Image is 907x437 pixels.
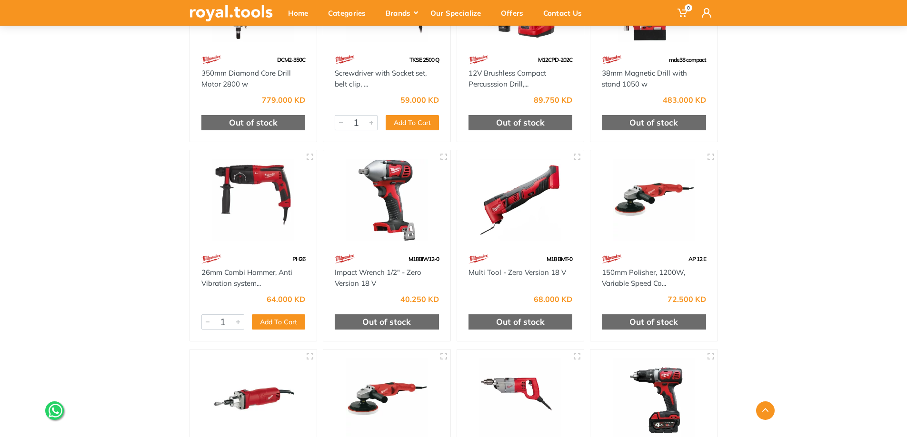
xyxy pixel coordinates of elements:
[602,314,706,330] div: Out of stock
[262,96,305,104] div: 779.000 KD
[468,268,566,277] a: Multi Tool - Zero Version 18 V
[335,314,439,330] div: Out of stock
[332,159,442,241] img: Royal Tools - Impact Wrench 1/2
[538,56,572,63] span: M12CPD-202C
[277,56,305,63] span: DCM2-350C
[201,115,306,130] div: Out of stock
[468,115,573,130] div: Out of stock
[335,251,355,267] img: 68.webp
[409,56,439,63] span: TKSE 2500 Q
[547,255,572,262] span: M18 BMT-0
[424,3,494,23] div: Our Specialize
[688,255,706,262] span: AP 12 E
[602,51,622,68] img: 68.webp
[252,314,305,330] button: Add To Cart
[201,68,291,88] a: 350mm Diamond Core Drill Motor 2800 w
[379,3,424,23] div: Brands
[199,159,309,241] img: Royal Tools - 26mm Combi Hammer, Anti Vibration system 725W
[335,68,427,88] a: Screwdriver with Socket set, belt clip, ...
[281,3,321,23] div: Home
[468,51,488,68] img: 68.webp
[669,56,706,63] span: mde38 compact
[409,255,439,262] span: M18BIW12-0
[466,159,576,241] img: Royal Tools - Multi Tool - Zero Version 18 V
[335,268,421,288] a: Impact Wrench 1/2" - Zero Version 18 V
[386,115,439,130] button: Add To Cart
[534,295,572,303] div: 68.000 KD
[189,5,273,21] img: royal.tools Logo
[537,3,595,23] div: Contact Us
[201,51,221,68] img: 68.webp
[494,3,537,23] div: Offers
[335,51,355,68] img: 68.webp
[663,96,706,104] div: 483.000 KD
[400,295,439,303] div: 40.250 KD
[201,268,292,288] a: 26mm Combi Hammer, Anti Vibration system...
[267,295,305,303] div: 64.000 KD
[602,68,687,88] a: 38mm Magnetic Drill with stand 1050 w
[201,251,221,267] img: 68.webp
[668,295,706,303] div: 72.500 KD
[534,96,572,104] div: 89.750 KD
[599,159,709,241] img: Royal Tools - 150mm Polisher, 1200W, Variable Speed Control
[602,268,685,288] a: 150mm Polisher, 1200W, Variable Speed Co...
[685,4,692,11] span: 0
[602,115,706,130] div: Out of stock
[468,314,573,330] div: Out of stock
[400,96,439,104] div: 59.000 KD
[468,68,546,88] a: 12V Brushless Compact Percusssion Drill,...
[602,251,622,267] img: 68.webp
[292,255,305,262] span: PH26
[468,251,488,267] img: 68.webp
[321,3,379,23] div: Categories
